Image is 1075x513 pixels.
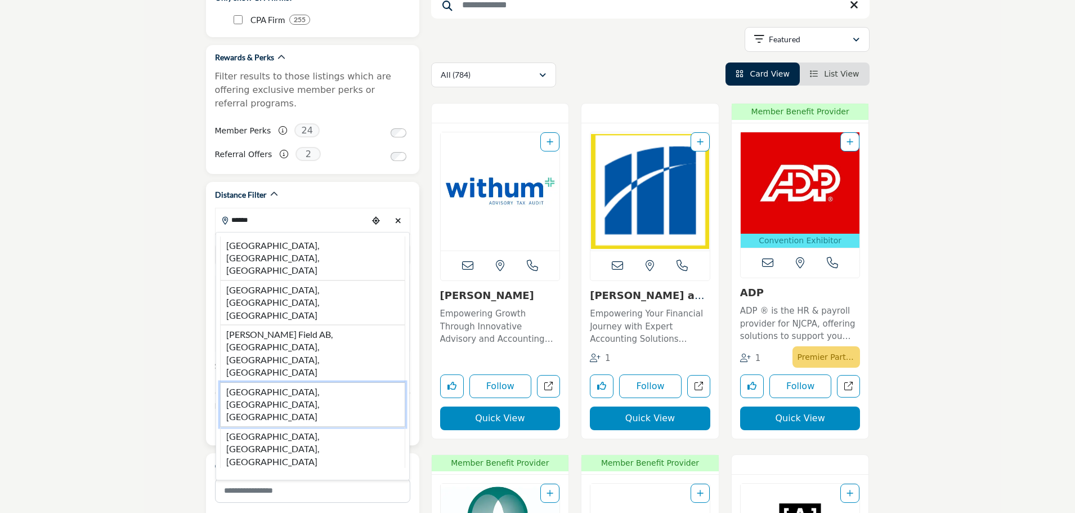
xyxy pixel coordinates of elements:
span: N/A [215,400,229,412]
button: Quick View [590,407,710,430]
a: Open magone-and-company-pc in new tab [687,375,710,398]
a: Add To List [547,489,553,498]
button: Follow [469,374,532,398]
p: Convention Exhibitor [743,235,858,247]
div: Followers [590,352,611,365]
p: Filter results to those listings which are offering exclusive member perks or referral programs. [215,70,410,110]
h2: Distance Filter [215,189,267,200]
a: [PERSON_NAME] and Company, ... [590,289,709,314]
input: CPA Firm checkbox [234,15,243,24]
h2: Categories [215,461,253,472]
span: 24 [294,123,320,137]
span: Card View [750,69,789,78]
img: Withum [441,132,560,251]
p: All (784) [441,69,471,81]
button: Like listing [590,374,613,398]
li: [GEOGRAPHIC_DATA], [GEOGRAPHIC_DATA], [GEOGRAPHIC_DATA] [220,280,405,325]
input: Switch to Member Perks [391,128,406,137]
a: Open Listing in new tab [590,132,710,251]
a: Add To List [697,489,704,498]
span: 2 [295,147,321,161]
div: Followers [740,352,761,365]
span: 1 [605,353,611,363]
button: Quick View [440,407,561,430]
div: 255 Results For CPA Firm [289,15,310,25]
button: Quick View [740,407,861,430]
button: Featured [745,27,870,52]
p: Empowering Growth Through Innovative Advisory and Accounting Solutions This forward-thinking, tec... [440,307,561,346]
a: View List [810,69,859,78]
h3: Withum [440,289,561,302]
b: 255 [294,16,306,24]
a: ADP [740,287,764,298]
span: Member Benefit Provider [735,106,866,118]
a: View Card [736,69,790,78]
button: Like listing [740,374,764,398]
li: Card View [725,63,800,86]
p: ADP ® is the HR & payroll provider for NJCPA, offering solutions to support you and your clients ... [740,305,861,343]
h2: Rewards & Perks [215,52,274,63]
a: Add To List [846,137,853,146]
button: Follow [769,374,832,398]
a: Add To List [846,489,853,498]
p: Empowering Your Financial Journey with Expert Accounting Solutions Specializing in accounting ser... [590,307,710,346]
label: Referral Offers [215,145,272,164]
h3: ADP [740,287,861,299]
div: Search Location [216,232,410,481]
input: Search Category [215,479,410,503]
a: Collapse ▲ [215,429,410,440]
img: Magone and Company, PC [590,132,710,251]
a: [PERSON_NAME] [440,289,534,301]
a: Open Listing in new tab [741,132,860,248]
li: [PERSON_NAME] Field AB, [GEOGRAPHIC_DATA], [GEOGRAPHIC_DATA], [GEOGRAPHIC_DATA] [220,325,405,382]
h3: Magone and Company, PC [590,289,710,302]
p: Featured [769,34,800,45]
span: 1 [755,353,761,363]
a: Add To List [697,137,704,146]
input: Switch to Referral Offers [391,152,406,161]
li: [GEOGRAPHIC_DATA], [GEOGRAPHIC_DATA], [GEOGRAPHIC_DATA] [220,427,405,468]
button: All (784) [431,63,556,87]
li: List View [800,63,870,86]
li: [GEOGRAPHIC_DATA], [GEOGRAPHIC_DATA], [GEOGRAPHIC_DATA] [220,237,405,280]
div: Choose your current location [368,209,384,233]
a: ADP ® is the HR & payroll provider for NJCPA, offering solutions to support you and your clients ... [740,302,861,343]
li: [GEOGRAPHIC_DATA], [GEOGRAPHIC_DATA], [GEOGRAPHIC_DATA] [220,382,405,427]
p: CPA Firm: CPA Firm [250,14,285,26]
div: Search within: [215,360,410,372]
label: Member Perks [215,121,271,141]
button: Like listing [440,374,464,398]
span: Member Benefit Provider [435,457,566,469]
input: Search Location [216,209,368,231]
span: Member Benefit Provider [585,457,715,469]
div: Clear search location [390,209,407,233]
a: Empowering Growth Through Innovative Advisory and Accounting Solutions This forward-thinking, tec... [440,305,561,346]
a: Empowering Your Financial Journey with Expert Accounting Solutions Specializing in accounting ser... [590,305,710,346]
button: Follow [619,374,682,398]
img: ADP [741,132,860,234]
p: Premier Partner [797,349,855,365]
span: List View [824,69,859,78]
a: Open withum in new tab [537,375,560,398]
a: Open Listing in new tab [441,132,560,251]
a: Add To List [547,137,553,146]
a: Open adp in new tab [837,375,860,398]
